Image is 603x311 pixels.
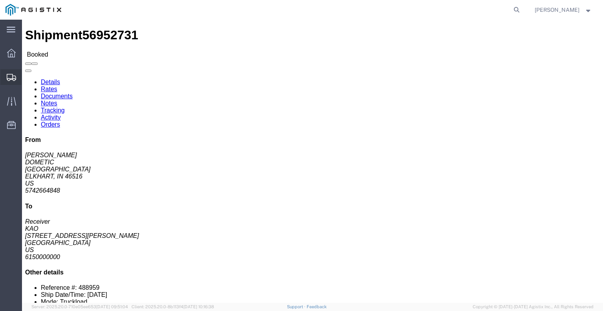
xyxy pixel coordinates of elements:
button: [PERSON_NAME] [534,5,592,15]
span: Server: 2025.20.0-710e05ee653 [31,304,128,309]
span: Copyright © [DATE]-[DATE] Agistix Inc., All Rights Reserved [473,304,594,310]
span: Alexander Baetens [535,6,579,14]
iframe: FS Legacy Container [22,20,603,303]
span: Client: 2025.20.0-8b113f4 [132,304,214,309]
img: logo [5,4,61,16]
span: [DATE] 10:16:38 [183,304,214,309]
span: [DATE] 09:51:04 [96,304,128,309]
a: Feedback [307,304,327,309]
a: Support [287,304,307,309]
